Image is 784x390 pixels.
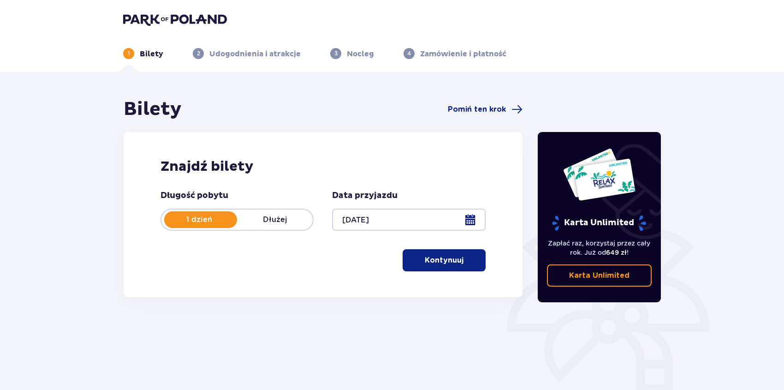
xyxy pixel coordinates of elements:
p: Karta Unlimited [551,215,647,231]
p: Zapłać raz, korzystaj przez cały rok. Już od ! [547,239,652,257]
p: Bilety [140,49,163,59]
p: 4 [407,49,411,58]
p: Karta Unlimited [569,270,630,281]
p: Zamówienie i płatność [420,49,506,59]
span: 649 zł [606,249,627,256]
button: Kontynuuj [403,249,486,271]
p: Dłużej [237,215,313,225]
span: Pomiń ten krok [448,104,506,114]
p: Nocleg [347,49,374,59]
p: Długość pobytu [160,190,228,201]
a: Pomiń ten krok [448,104,523,115]
img: Park of Poland logo [123,13,227,26]
p: 1 [128,49,130,58]
p: Udogodnienia i atrakcje [209,49,301,59]
img: Dwie karty całoroczne do Suntago z napisem 'UNLIMITED RELAX', na białym tle z tropikalnymi liśćmi... [563,148,636,201]
p: Kontynuuj [425,255,463,265]
p: 1 dzień [161,215,237,225]
div: 4Zamówienie i płatność [404,48,506,59]
div: 1Bilety [123,48,163,59]
div: 2Udogodnienia i atrakcje [193,48,301,59]
a: Karta Unlimited [547,264,652,287]
div: 3Nocleg [330,48,374,59]
h1: Bilety [124,98,182,121]
h2: Znajdź bilety [160,158,486,175]
p: 2 [197,49,200,58]
p: Data przyjazdu [332,190,398,201]
p: 3 [334,49,338,58]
